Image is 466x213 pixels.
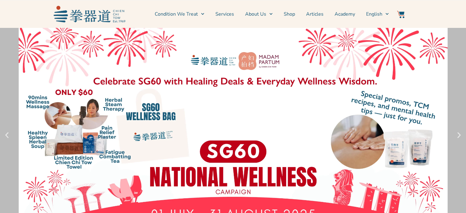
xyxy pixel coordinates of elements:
a: Condition We Treat [155,6,204,22]
span: English [366,10,382,18]
a: Services [215,6,234,22]
a: English [366,6,389,22]
nav: Menu [128,6,389,22]
img: Website Icon-03 [397,11,404,18]
div: Next slide [455,131,463,139]
a: Shop [284,6,295,22]
a: About Us [245,6,273,22]
a: Academy [335,6,355,22]
div: Previous slide [3,131,11,139]
a: Articles [306,6,324,22]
